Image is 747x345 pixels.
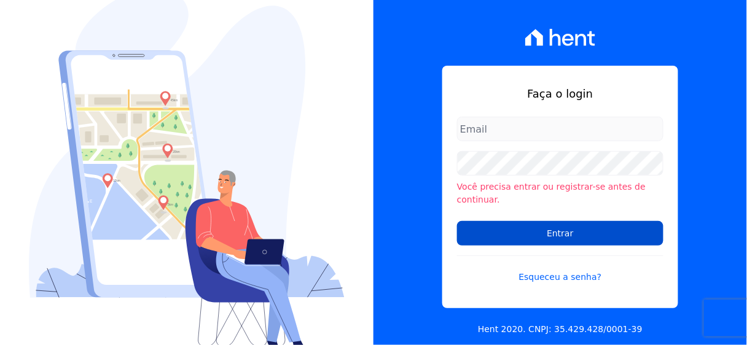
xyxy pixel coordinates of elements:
[457,221,663,246] input: Entrar
[457,117,663,141] input: Email
[457,180,663,206] li: Você precisa entrar ou registrar-se antes de continuar.
[478,323,643,336] p: Hent 2020. CNPJ: 35.429.428/0001-39
[457,85,663,102] h1: Faça o login
[457,255,663,284] a: Esqueceu a senha?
